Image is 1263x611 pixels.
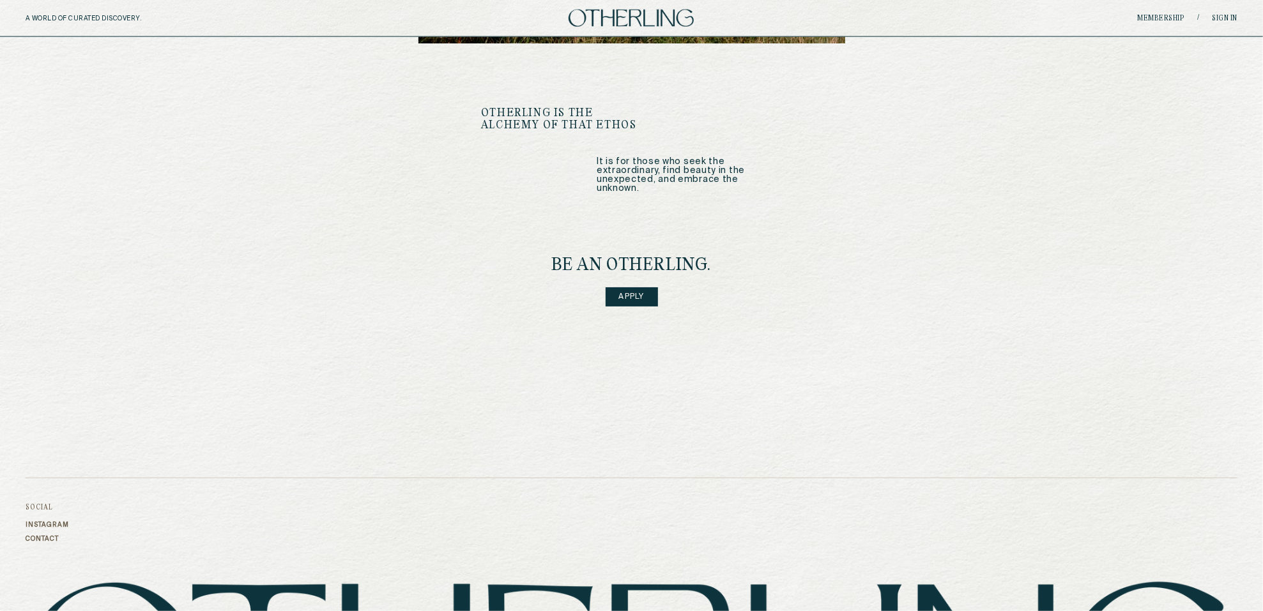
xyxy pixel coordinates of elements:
[1137,15,1184,22] a: Membership
[1197,13,1199,23] span: /
[481,107,650,132] h1: OTHERLING IS THE ALCHEMY OF THAT ETHOS
[26,535,69,543] a: Contact
[26,521,69,529] a: Instagram
[597,157,782,193] p: It is for those who seek the extraordinary, find beauty in the unexpected, and embrace the unknown.
[26,15,197,22] h5: A WORLD OF CURATED DISCOVERY.
[1212,15,1237,22] a: Sign in
[606,287,658,306] a: Apply
[552,257,712,275] h4: be an Otherling.
[569,10,694,27] img: logo
[26,504,69,511] h3: Social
